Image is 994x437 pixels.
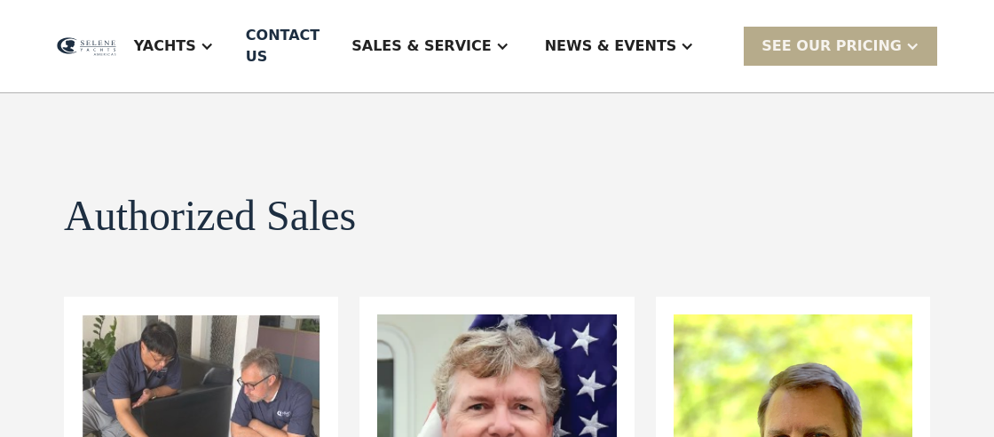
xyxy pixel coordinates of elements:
[351,36,491,57] div: Sales & Service
[246,25,319,68] div: Contact US
[57,37,116,57] img: logo
[134,36,196,57] div: Yachts
[64,193,356,240] h1: Authorized Sales
[545,36,677,57] div: News & EVENTS
[761,36,902,57] div: SEE Our Pricing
